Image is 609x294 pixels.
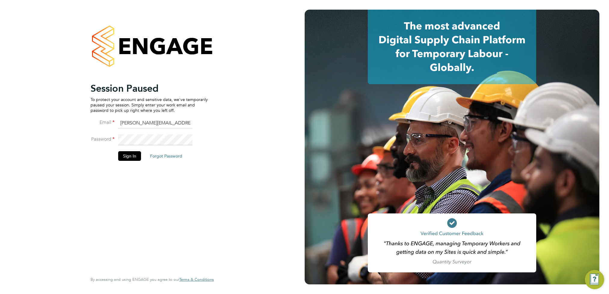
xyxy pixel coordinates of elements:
a: Terms & Conditions [179,277,214,282]
label: Password [91,136,115,142]
input: Enter your work email... [118,118,192,129]
span: By accessing and using ENGAGE you agree to our [91,277,214,282]
button: Forgot Password [145,151,187,161]
button: Engage Resource Center [585,270,604,289]
p: To protect your account and sensitive data, we've temporarily paused your session. Simply enter y... [91,97,208,113]
label: Email [91,119,115,126]
h2: Session Paused [91,82,208,94]
button: Sign In [118,151,141,161]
